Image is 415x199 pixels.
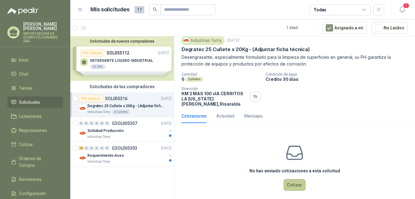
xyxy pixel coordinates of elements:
p: [PERSON_NAME] [PERSON_NAME] [23,22,63,31]
div: Actividad [216,113,234,119]
p: Desengrasante, especialmente formulado para la limpieza de superficies en general, su PH garantiz... [182,54,408,67]
div: 0 [100,146,104,150]
div: 6 Cuñetes [112,110,130,115]
div: Cuñetes [186,77,203,82]
a: Por cotizarSOL055316[DATE] Company LogoDegratec 25 Cuñete x 20Kg - (Adjuntar ficha técnica)Indust... [70,92,174,117]
h1: Mis solicitudes [90,5,130,14]
span: Tareas [19,85,32,92]
a: 0 0 0 0 0 0 GSOL005307[DATE] Company LogoSolicitud ProducciónIndustrias Tomy [79,120,173,139]
div: 1 - 3 de 3 [286,23,318,33]
div: 0 [94,121,99,126]
a: 16 0 0 0 0 0 GSOL005303[DATE] Company LogoRequerimiento AseoIndustrias Tomy [79,145,173,164]
div: 0 [84,146,89,150]
div: 0 [79,121,83,126]
p: Dirección [182,87,248,91]
img: Company Logo [79,154,86,162]
p: Condición de pago [266,72,413,77]
h3: No has enviado cotizaciones a esta solicitud [249,167,340,174]
span: Chat [19,71,28,77]
a: Chat [7,68,63,80]
p: Solicitud Producción [87,128,123,134]
img: Company Logo [79,105,86,112]
img: Logo peakr [7,7,39,15]
span: Configuración [19,190,46,197]
p: SOL055316 [105,96,127,101]
span: 17 [134,6,144,13]
p: Degratec 25 Cuñete x 20Kg - (Adjuntar ficha técnica) [87,103,163,109]
div: Solicitudes de tus compradores [70,81,174,92]
div: 0 [89,146,94,150]
p: 6 [182,77,185,82]
p: [DATE] [161,121,171,126]
p: GSOL005303 [112,146,137,150]
p: [DATE] [161,145,171,151]
a: Negociaciones [7,125,63,136]
span: Remisiones [19,176,42,183]
div: 0 [100,121,104,126]
span: Negociaciones [19,127,47,134]
span: Órdenes de Compra [19,155,57,169]
a: Licitaciones [7,111,63,122]
a: Remisiones [7,174,63,185]
p: Cantidad [182,72,261,77]
a: Inicio [7,54,63,66]
p: Industrias Tomy [87,159,110,164]
a: Tareas [7,82,63,94]
div: 16 [79,146,83,150]
div: 0 [89,121,94,126]
div: Cotizaciones [182,113,207,119]
img: Company Logo [183,37,189,44]
p: IMPORTADORA DE QUIMICOS DUNAMIS SAS [23,32,63,43]
span: Inicio [19,57,29,63]
p: Requerimiento Aseo [87,153,124,159]
div: Solicitudes de nuevos compradoresPor cotizarSOL055112[DATE] DETERGENTE LIQUIDO INDUSTRIAL25 GALPo... [70,36,174,81]
div: Por cotizar [79,95,103,102]
p: [DATE] [227,38,239,43]
button: No Leídos [372,22,408,34]
div: 0 [105,121,109,126]
div: 0 [105,146,109,150]
div: Todas [314,6,326,13]
span: Licitaciones [19,113,42,120]
button: Solicitudes de nuevos compradores [73,39,171,43]
div: Mensajes [244,113,263,119]
p: Industrias Tomy [87,134,110,139]
a: Órdenes de Compra [7,153,63,171]
button: Asignado a mi [322,22,367,34]
span: Cotizar [19,141,33,148]
span: 1 [403,3,409,9]
p: Industrias Tomy [87,110,110,115]
img: Company Logo [79,130,86,137]
a: Cotizar [7,139,63,150]
span: search [153,7,157,12]
button: Cotizar [284,179,306,191]
p: [DATE] [161,96,171,102]
p: Crédito 30 días [266,77,413,82]
p: Degratec 25 Cuñete x 20Kg - (Adjuntar ficha técnica) [182,46,310,53]
div: Industrias Tomy [182,36,225,45]
button: 1 [397,4,408,15]
span: Solicitudes [19,99,40,106]
a: Solicitudes [7,96,63,108]
div: 0 [94,146,99,150]
p: GSOL005307 [112,121,137,126]
p: KM 2 MAS 100 vIA CERRITOS LA [US_STATE] [PERSON_NAME] , Risaralda [182,91,248,107]
div: 0 [84,121,89,126]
